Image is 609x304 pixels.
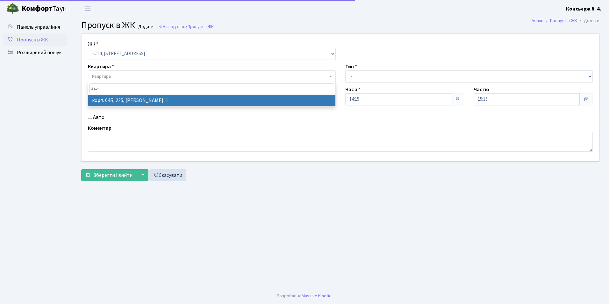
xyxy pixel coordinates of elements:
label: Авто [93,113,104,121]
li: корп. 04Б, 225, [PERSON_NAME] [88,95,335,106]
b: Консьєрж б. 4. [566,5,601,12]
span: Зберегти і вийти [93,172,133,179]
span: Панель управління [17,24,60,31]
a: Пропуск в ЖК [550,17,577,24]
span: Пропуск в ЖК [188,24,214,30]
img: logo.png [6,3,19,15]
label: ЖК [88,40,98,48]
small: Додати . [137,24,155,30]
a: Панель управління [3,21,67,33]
label: Квартира [88,63,114,70]
a: Назад до всіхПропуск в ЖК [158,24,214,30]
a: Пропуск в ЖК [3,33,67,46]
div: Розроблено . [277,293,332,300]
span: Пропуск в ЖК [17,36,48,43]
span: Таун [22,4,67,14]
a: Розширений пошук [3,46,67,59]
label: Час по [474,86,489,93]
label: Час з [345,86,361,93]
a: Консьєрж б. 4. [566,5,601,13]
button: Зберегти і вийти [81,169,137,181]
span: Пропуск в ЖК [81,19,135,32]
a: Massive Kinetic [302,293,331,299]
nav: breadcrumb [522,14,609,27]
label: Коментар [88,124,111,132]
li: Додати [577,17,599,24]
span: Розширений пошук [17,49,61,56]
a: Скасувати [149,169,186,181]
button: Переключити навігацію [80,4,96,14]
b: Комфорт [22,4,52,14]
span: Квартира [92,73,111,80]
a: Admin [532,17,543,24]
label: Тип [345,63,357,70]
